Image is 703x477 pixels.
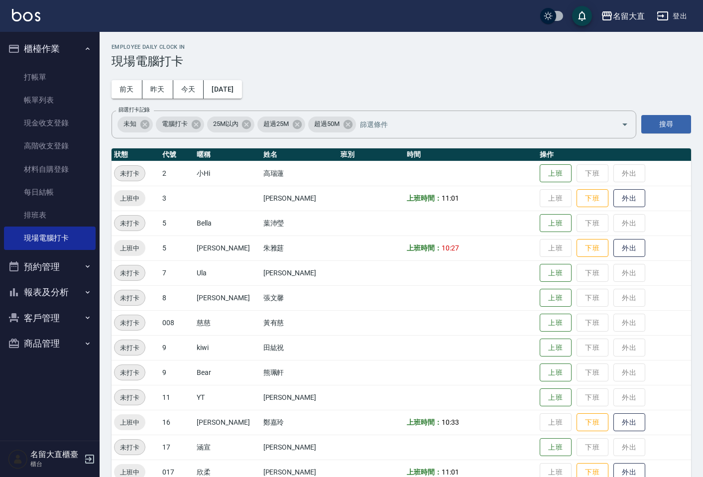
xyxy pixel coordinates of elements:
button: 預約管理 [4,254,96,280]
div: 超過25M [257,117,305,132]
td: 9 [160,360,194,385]
a: 材料自購登錄 [4,158,96,181]
th: 姓名 [261,148,338,161]
td: 9 [160,335,194,360]
h2: Employee Daily Clock In [112,44,691,50]
td: [PERSON_NAME] [261,435,338,460]
span: 未打卡 [115,392,145,403]
span: 上班中 [114,417,145,428]
th: 暱稱 [194,148,260,161]
button: 上班 [540,214,572,233]
span: 超過50M [308,119,346,129]
span: 未打卡 [115,442,145,453]
th: 狀態 [112,148,160,161]
span: 未打卡 [115,343,145,353]
span: 10:33 [442,418,459,426]
a: 帳單列表 [4,89,96,112]
td: Ula [194,260,260,285]
td: 黃有慈 [261,310,338,335]
span: 10:27 [442,244,459,252]
a: 排班表 [4,204,96,227]
span: 未打卡 [115,218,145,229]
button: Open [617,117,633,132]
h5: 名留大直櫃臺 [30,450,81,460]
a: 每日結帳 [4,181,96,204]
td: 17 [160,435,194,460]
span: 未打卡 [115,367,145,378]
td: 熊珮軒 [261,360,338,385]
td: kiwi [194,335,260,360]
span: 未打卡 [115,168,145,179]
button: 客戶管理 [4,305,96,331]
input: 篩選條件 [357,116,604,133]
td: [PERSON_NAME] [194,410,260,435]
button: 搜尋 [641,115,691,133]
td: 朱雅莛 [261,236,338,260]
button: save [572,6,592,26]
td: 高瑞蓮 [261,161,338,186]
td: 葉沛瑩 [261,211,338,236]
td: 涵宣 [194,435,260,460]
td: 8 [160,285,194,310]
span: 11:01 [442,194,459,202]
button: 商品管理 [4,331,96,357]
button: 下班 [577,413,608,432]
td: 7 [160,260,194,285]
b: 上班時間： [407,418,442,426]
button: 上班 [540,388,572,407]
span: 未知 [117,119,142,129]
div: 未知 [117,117,153,132]
button: 下班 [577,239,608,257]
div: 25M以內 [207,117,255,132]
button: 下班 [577,189,608,208]
a: 打帳單 [4,66,96,89]
td: 008 [160,310,194,335]
td: 張文馨 [261,285,338,310]
span: 上班中 [114,243,145,253]
button: 上班 [540,438,572,457]
td: [PERSON_NAME] [194,285,260,310]
td: [PERSON_NAME] [194,236,260,260]
img: Person [8,449,28,469]
span: 25M以內 [207,119,244,129]
span: 11:01 [442,468,459,476]
button: 名留大直 [597,6,649,26]
img: Logo [12,9,40,21]
label: 篩選打卡記錄 [118,106,150,114]
td: 田紘祝 [261,335,338,360]
button: 外出 [613,239,645,257]
span: 超過25M [257,119,295,129]
td: 慈慈 [194,310,260,335]
h3: 現場電腦打卡 [112,54,691,68]
div: 超過50M [308,117,356,132]
span: 上班中 [114,193,145,204]
th: 時間 [404,148,537,161]
td: 5 [160,211,194,236]
span: 未打卡 [115,293,145,303]
button: 報表及分析 [4,279,96,305]
div: 名留大直 [613,10,645,22]
button: 今天 [173,80,204,99]
td: 鄭嘉玲 [261,410,338,435]
button: 上班 [540,339,572,357]
div: 電腦打卡 [156,117,204,132]
button: 昨天 [142,80,173,99]
button: 登出 [653,7,691,25]
td: Bella [194,211,260,236]
td: [PERSON_NAME] [261,260,338,285]
b: 上班時間： [407,194,442,202]
a: 現金收支登錄 [4,112,96,134]
th: 代號 [160,148,194,161]
span: 電腦打卡 [156,119,194,129]
td: 3 [160,186,194,211]
td: [PERSON_NAME] [261,186,338,211]
button: 上班 [540,363,572,382]
td: [PERSON_NAME] [261,385,338,410]
td: 5 [160,236,194,260]
th: 班別 [338,148,404,161]
span: 未打卡 [115,318,145,328]
th: 操作 [537,148,691,161]
span: 未打卡 [115,268,145,278]
td: 16 [160,410,194,435]
td: Bear [194,360,260,385]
